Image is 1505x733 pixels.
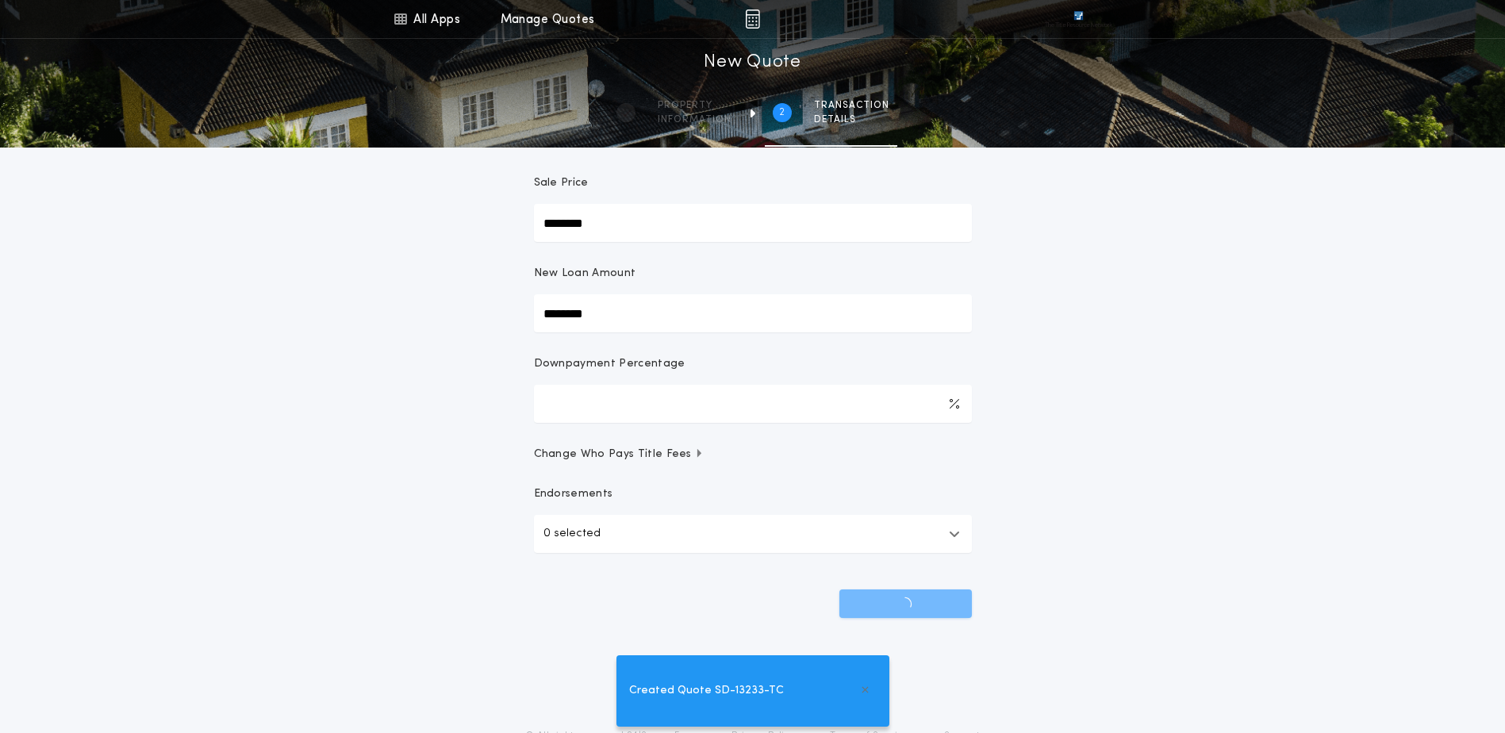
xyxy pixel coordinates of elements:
p: Endorsements [534,486,972,502]
input: Sale Price [534,204,972,242]
p: Downpayment Percentage [534,356,685,372]
span: information [658,113,731,126]
span: Change Who Pays Title Fees [534,447,705,462]
span: Created Quote SD-13233-TC [629,682,784,700]
span: details [814,113,889,126]
button: 0 selected [534,515,972,553]
span: Transaction [814,99,889,112]
input: Downpayment Percentage [534,385,972,423]
img: vs-icon [1045,11,1111,27]
img: img [745,10,760,29]
p: 0 selected [543,524,601,543]
p: New Loan Amount [534,266,636,282]
button: Change Who Pays Title Fees [534,447,972,462]
input: New Loan Amount [534,294,972,332]
span: Property [658,99,731,112]
p: Sale Price [534,175,589,191]
h1: New Quote [704,50,800,75]
h2: 2 [779,106,785,119]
